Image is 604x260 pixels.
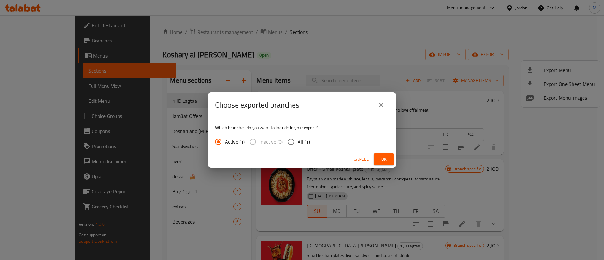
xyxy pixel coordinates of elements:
[379,155,389,163] span: Ok
[225,138,245,146] span: Active (1)
[260,138,283,146] span: Inactive (0)
[374,153,394,165] button: Ok
[351,153,371,165] button: Cancel
[354,155,369,163] span: Cancel
[374,97,389,113] button: close
[215,100,299,110] h2: Choose exported branches
[215,124,389,131] p: Which branches do you want to include in your export?
[298,138,310,146] span: All (1)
